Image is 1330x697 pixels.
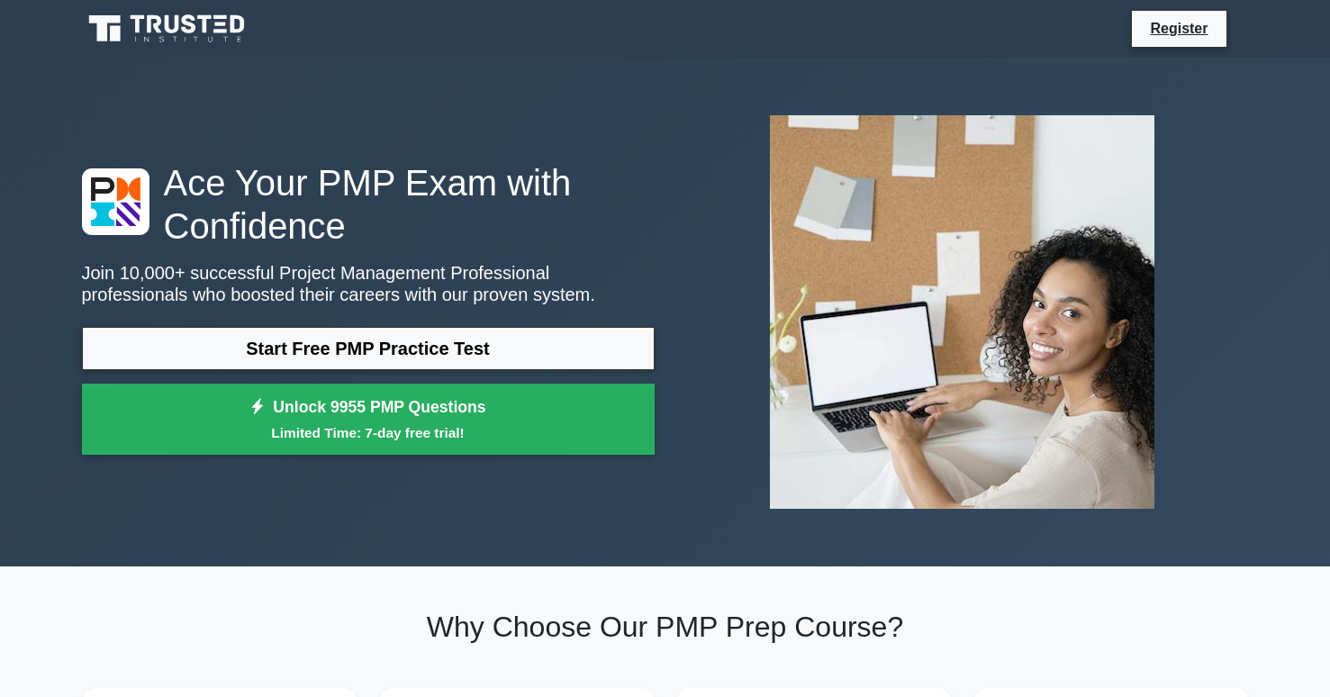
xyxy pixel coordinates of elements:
[1139,17,1218,40] a: Register
[82,262,655,305] p: Join 10,000+ successful Project Management Professional professionals who boosted their careers w...
[82,161,655,248] h1: Ace Your PMP Exam with Confidence
[82,384,655,456] a: Unlock 9955 PMP QuestionsLimited Time: 7-day free trial!
[82,327,655,370] a: Start Free PMP Practice Test
[104,422,632,443] small: Limited Time: 7-day free trial!
[82,610,1249,644] h2: Why Choose Our PMP Prep Course?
